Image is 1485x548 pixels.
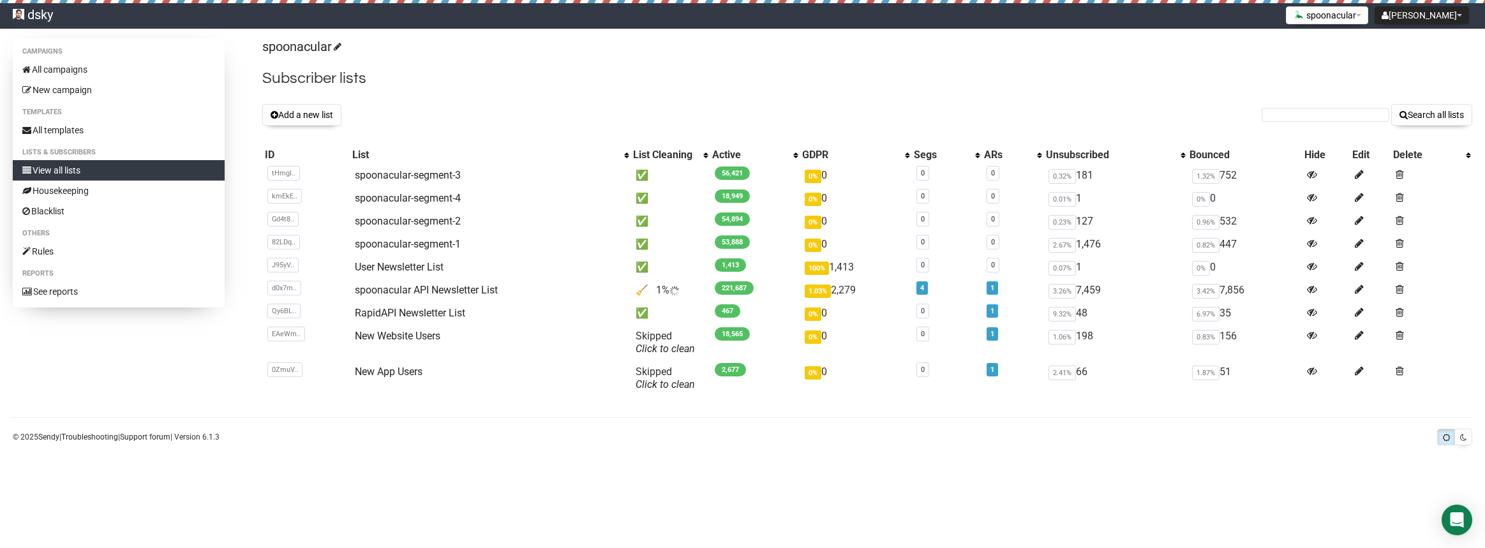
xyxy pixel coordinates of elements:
th: ARs: No sort applied, activate to apply an ascending sort [981,146,1043,164]
span: Skipped [636,366,695,390]
a: 0 [921,169,925,177]
span: 221,687 [715,281,754,295]
span: 53,888 [715,235,750,249]
span: Gd4t8.. [267,212,299,226]
li: Lists & subscribers [13,145,225,160]
button: spoonacular [1286,6,1368,24]
a: spoonacular-segment-1 [355,238,461,250]
span: 0.32% [1048,169,1076,184]
span: 2.67% [1048,238,1076,253]
li: Templates [13,105,225,120]
span: 0.01% [1048,192,1076,207]
a: 0 [991,238,995,246]
td: 1,476 [1043,233,1187,256]
a: New Website Users [355,330,440,342]
a: Rules [13,241,225,262]
button: Add a new list [262,104,341,126]
span: 0% [805,216,821,229]
span: tHmgI.. [267,166,300,181]
a: Click to clean [636,343,695,355]
span: 1.87% [1192,366,1220,380]
span: 56,421 [715,167,750,180]
a: 1 [990,284,994,292]
a: RapidAPI Newsletter List [355,307,465,319]
button: [PERSON_NAME] [1375,6,1469,24]
span: 0% [805,330,821,344]
span: 82LDq.. [267,235,300,249]
a: 0 [921,215,925,223]
span: 467 [715,304,740,318]
a: 0 [991,192,995,200]
a: 1 [990,366,994,374]
td: 752 [1187,164,1301,187]
span: 1.06% [1048,330,1076,344]
span: 54,894 [715,212,750,226]
td: 0 [800,325,912,360]
a: User Newsletter List [355,261,444,273]
div: Delete [1393,149,1459,161]
div: List [352,149,617,161]
a: spoonacular [262,39,340,54]
span: 0% [1192,192,1210,207]
td: 0 [800,210,912,233]
span: 0% [1192,261,1210,276]
th: Segs: No sort applied, activate to apply an ascending sort [911,146,981,164]
p: © 2025 | | | Version 6.1.3 [13,430,220,444]
td: 66 [1043,360,1187,396]
a: spoonacular-segment-3 [355,169,461,181]
a: 0 [921,192,925,200]
span: 0% [805,170,821,183]
td: ✅ [631,302,710,325]
span: 9.32% [1048,307,1076,322]
span: 0% [805,366,821,380]
a: Troubleshooting [61,433,118,441]
td: 0 [800,164,912,187]
td: 198 [1043,325,1187,360]
a: 0 [991,215,995,223]
li: Reports [13,266,225,281]
th: Hide: No sort applied, sorting is disabled [1302,146,1350,164]
td: ✅ [631,233,710,256]
a: View all lists [13,160,225,181]
td: 7,459 [1043,279,1187,302]
a: New App Users [355,366,422,378]
img: favicons [1293,10,1303,20]
th: Bounced: No sort applied, sorting is disabled [1187,146,1301,164]
div: ARs [984,149,1031,161]
td: 7,856 [1187,279,1301,302]
span: EAeWm.. [267,327,305,341]
td: 127 [1043,210,1187,233]
span: 0ZmuV.. [267,362,302,377]
span: 100% [805,262,829,275]
a: See reports [13,281,225,302]
a: 1 [990,307,994,315]
div: Hide [1304,149,1347,161]
div: Edit [1352,149,1388,161]
a: spoonacular-segment-2 [355,215,461,227]
span: 18,565 [715,327,750,341]
a: 0 [921,307,925,315]
th: Edit: No sort applied, sorting is disabled [1350,146,1391,164]
td: 0 [800,187,912,210]
a: 0 [921,238,925,246]
td: 🧹 1% [631,279,710,302]
span: 3.42% [1192,284,1220,299]
span: 0.83% [1192,330,1220,344]
td: 1,413 [800,256,912,279]
span: 0.82% [1192,238,1220,253]
th: GDPR: No sort applied, activate to apply an ascending sort [800,146,912,164]
span: 1.32% [1192,169,1220,184]
div: Active [712,149,787,161]
td: 35 [1187,302,1301,325]
div: List Cleaning [633,149,697,161]
td: 0 [1187,256,1301,279]
a: 4 [920,284,924,292]
span: 0% [805,193,821,206]
th: ID: No sort applied, sorting is disabled [262,146,350,164]
span: Skipped [636,330,695,355]
span: Qy6BL.. [267,304,301,318]
div: Segs [914,149,969,161]
td: 48 [1043,302,1187,325]
a: 0 [921,366,925,374]
img: e61fff419c2ddf685b1520e768d33e40 [13,9,24,20]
